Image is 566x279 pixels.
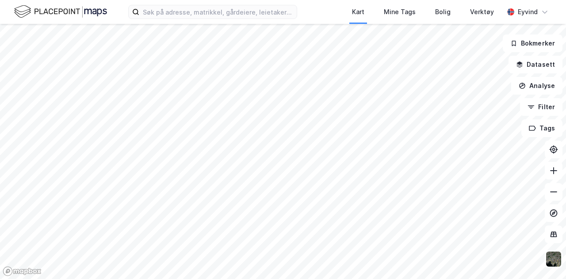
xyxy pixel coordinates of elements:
div: Kontrollprogram for chat [522,237,566,279]
button: Analyse [511,77,562,95]
div: Eyvind [518,7,538,17]
button: Filter [520,98,562,116]
button: Bokmerker [503,34,562,52]
div: Kart [352,7,364,17]
button: Datasett [509,56,562,73]
div: Verktøy [470,7,494,17]
div: Mine Tags [384,7,416,17]
iframe: Chat Widget [522,237,566,279]
a: Mapbox homepage [3,266,42,276]
button: Tags [521,119,562,137]
img: logo.f888ab2527a4732fd821a326f86c7f29.svg [14,4,107,19]
div: Bolig [435,7,451,17]
input: Søk på adresse, matrikkel, gårdeiere, leietakere eller personer [139,5,297,19]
